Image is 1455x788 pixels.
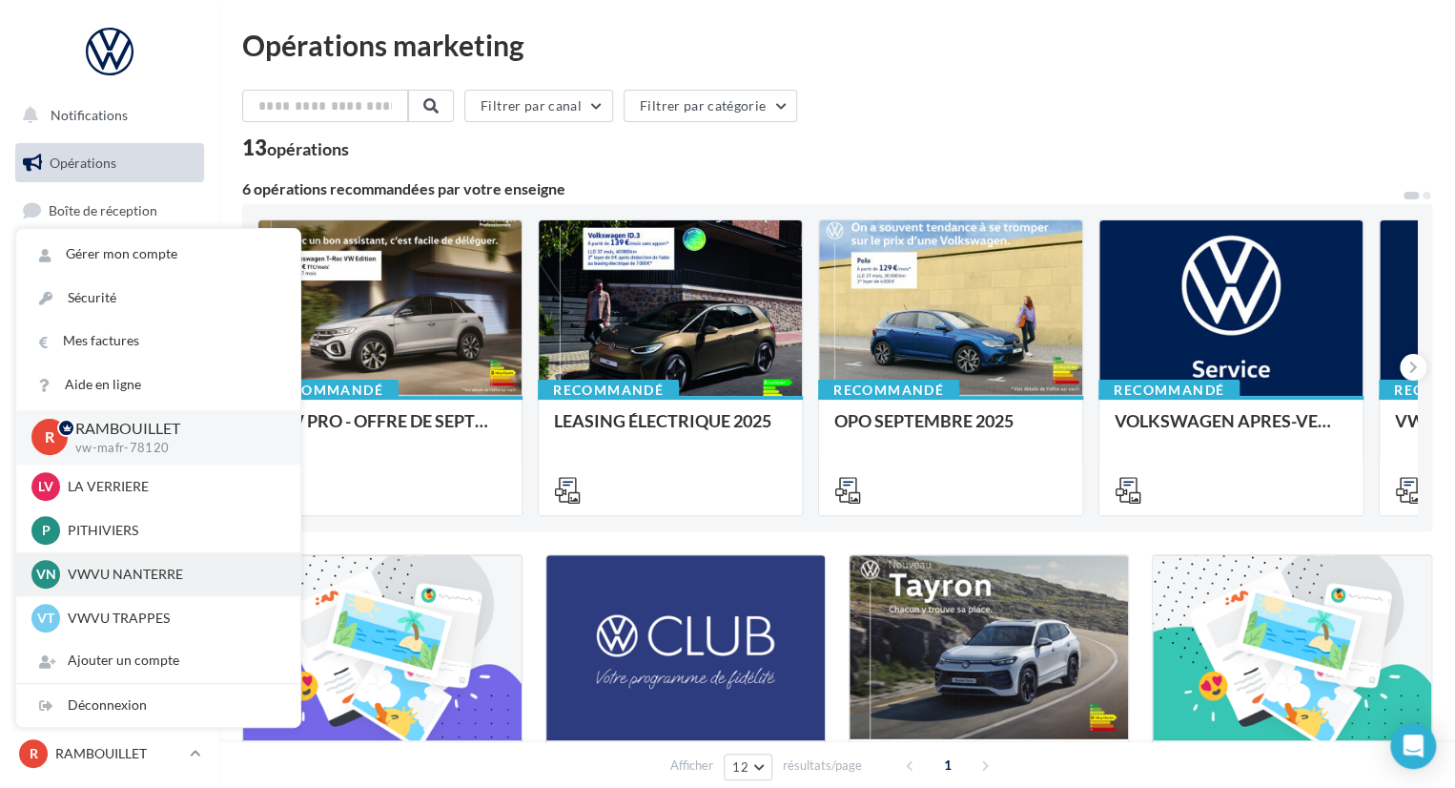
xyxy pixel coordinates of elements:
[16,277,300,320] a: Sécurité
[36,565,56,584] span: VN
[50,155,116,171] span: Opérations
[75,440,270,457] p: vw-mafr-78120
[670,757,713,775] span: Afficher
[834,411,1067,449] div: OPO SEPTEMBRE 2025
[11,95,200,135] button: Notifications
[1390,723,1436,769] div: Open Intercom Messenger
[267,140,349,157] div: opérations
[49,202,157,218] span: Boîte de réception
[624,90,797,122] button: Filtrer par catégorie
[37,609,54,628] span: VT
[16,320,300,363] a: Mes factures
[732,759,748,775] span: 12
[11,287,208,327] a: Campagnes
[15,736,204,772] a: R RAMBOUILLET
[68,521,277,540] p: PITHIVIERS
[783,757,862,775] span: résultats/page
[242,31,1432,59] div: Opérations marketing
[38,477,53,496] span: LV
[68,609,277,628] p: VWVU TRAPPES
[554,411,787,449] div: LEASING ÉLECTRIQUE 2025
[274,411,506,449] div: VW PRO - OFFRE DE SEPTEMBRE 25
[257,380,399,401] div: Recommandé
[16,639,300,682] div: Ajouter un compte
[75,418,270,440] p: RAMBOUILLET
[11,239,208,280] a: Visibilité en ligne
[242,181,1402,197] div: 6 opérations recommandées par votre enseigne
[16,233,300,276] a: Gérer mon compte
[68,565,277,584] p: VWVU NANTERRE
[68,477,277,496] p: LA VERRIERE
[242,137,349,158] div: 13
[11,429,208,469] a: Calendrier
[16,363,300,406] a: Aide en ligne
[464,90,613,122] button: Filtrer par canal
[16,684,300,727] div: Déconnexion
[1098,380,1240,401] div: Recommandé
[42,521,51,540] span: P
[11,334,208,374] a: Contacts
[932,750,963,780] span: 1
[1115,411,1347,449] div: VOLKSWAGEN APRES-VENTE
[818,380,959,401] div: Recommandé
[45,426,54,448] span: R
[30,744,38,763] span: R
[724,754,772,780] button: 12
[11,143,208,183] a: Opérations
[11,476,208,532] a: PLV et print personnalisable
[51,107,128,123] span: Notifications
[55,744,182,763] p: RAMBOUILLET
[11,190,208,231] a: Boîte de réception
[11,382,208,422] a: Médiathèque
[11,540,208,596] a: Campagnes DataOnDemand
[538,380,679,401] div: Recommandé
